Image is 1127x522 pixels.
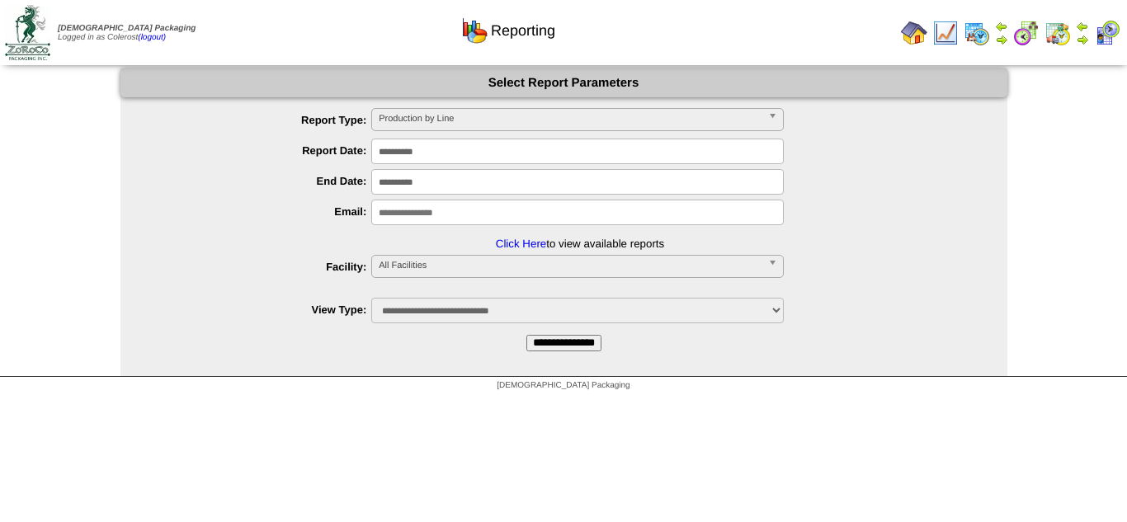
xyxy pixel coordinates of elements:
img: calendarblend.gif [1013,20,1040,46]
img: home.gif [901,20,927,46]
img: zoroco-logo-small.webp [5,5,50,60]
img: arrowleft.gif [995,20,1008,33]
span: All Facilities [379,256,762,275]
img: calendarprod.gif [964,20,990,46]
label: Report Type: [153,114,372,126]
label: View Type: [153,303,372,316]
label: Report Date: [153,144,372,157]
span: Reporting [491,22,555,40]
span: [DEMOGRAPHIC_DATA] Packaging [58,24,196,33]
div: Select Report Parameters [120,68,1007,97]
img: calendarcustomer.gif [1094,20,1120,46]
span: Logged in as Colerost [58,24,196,42]
a: Click Here [496,237,546,250]
span: Production by Line [379,109,762,129]
img: line_graph.gif [932,20,959,46]
a: (logout) [138,33,166,42]
img: graph.gif [461,17,488,44]
img: arrowright.gif [1076,33,1089,46]
label: End Date: [153,175,372,187]
label: Facility: [153,261,372,273]
img: calendarinout.gif [1044,20,1071,46]
img: arrowright.gif [995,33,1008,46]
img: arrowleft.gif [1076,20,1089,33]
li: to view available reports [153,200,1007,250]
label: Email: [153,205,372,218]
span: [DEMOGRAPHIC_DATA] Packaging [497,381,630,390]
